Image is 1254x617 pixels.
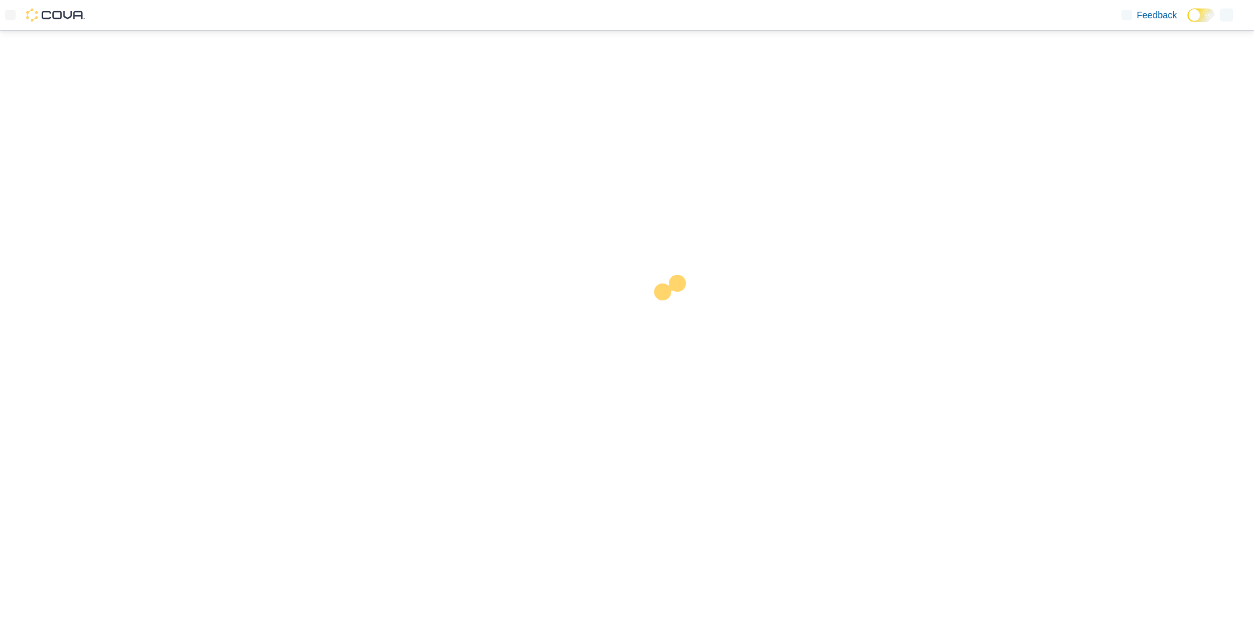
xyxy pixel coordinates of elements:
span: Dark Mode [1187,22,1188,23]
img: cova-loader [627,265,725,363]
a: Feedback [1116,2,1182,28]
span: Feedback [1137,8,1177,22]
input: Dark Mode [1187,8,1215,22]
img: Cova [26,8,85,22]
